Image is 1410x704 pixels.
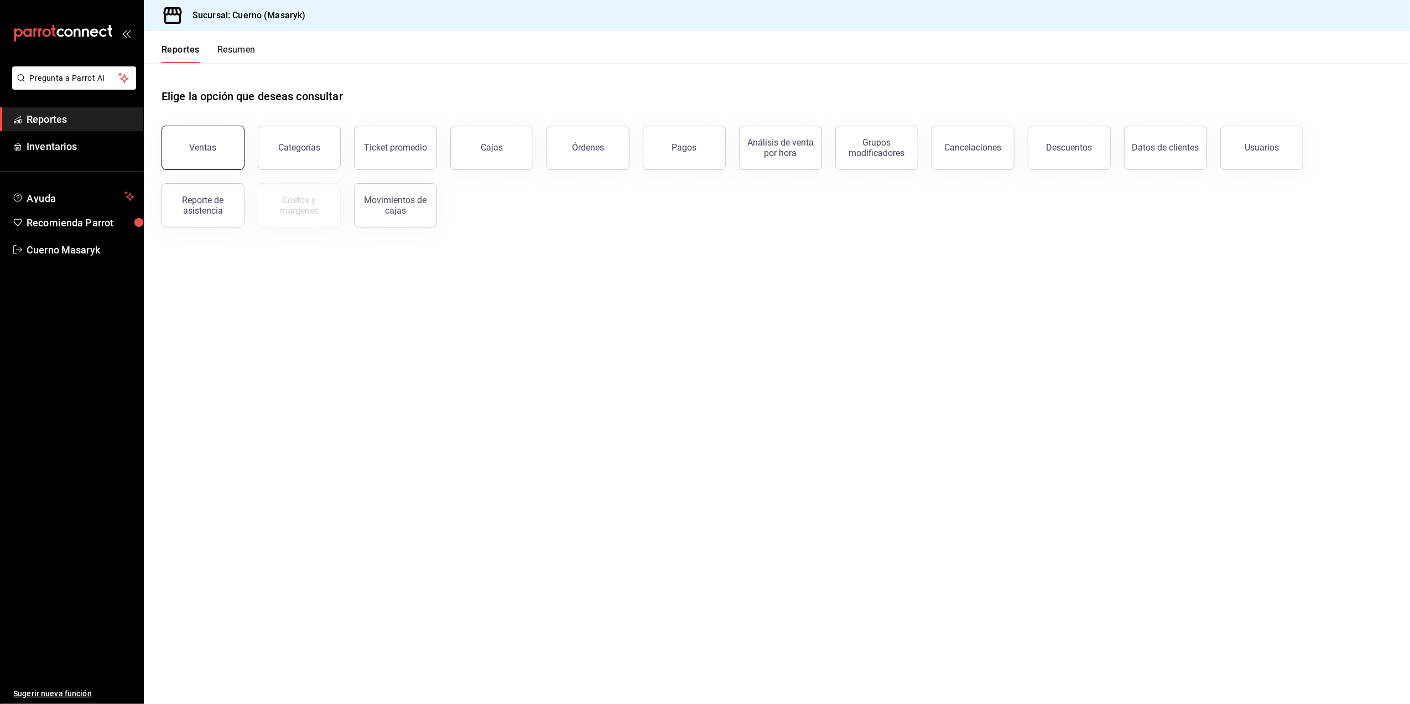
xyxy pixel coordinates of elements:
div: Datos de clientes [1132,142,1199,153]
div: Cajas [481,141,503,154]
button: Grupos modificadores [835,126,918,170]
div: Ventas [190,142,217,153]
span: Cuerno Masaryk [27,242,134,257]
button: Descuentos [1028,126,1111,170]
div: Grupos modificadores [842,137,911,158]
button: Datos de clientes [1124,126,1207,170]
div: Análisis de venta por hora [746,137,815,158]
h1: Elige la opción que deseas consultar [162,88,343,105]
div: Ticket promedio [364,142,427,153]
div: Pagos [672,142,697,153]
span: Inventarios [27,139,134,154]
span: Sugerir nueva función [13,688,134,700]
button: Ventas [162,126,244,170]
button: Contrata inventarios para ver este reporte [258,183,341,227]
span: Ayuda [27,190,120,203]
div: navigation tabs [162,44,256,63]
div: Movimientos de cajas [361,195,430,216]
span: Pregunta a Parrot AI [30,73,119,84]
a: Cajas [450,126,533,170]
button: Análisis de venta por hora [739,126,822,170]
div: Categorías [278,142,320,153]
button: Pregunta a Parrot AI [12,66,136,90]
a: Pregunta a Parrot AI [8,80,136,92]
button: Ticket promedio [354,126,437,170]
span: Recomienda Parrot [27,215,134,230]
button: Usuarios [1220,126,1303,170]
button: Categorías [258,126,341,170]
button: Cancelaciones [932,126,1014,170]
div: Cancelaciones [945,142,1002,153]
div: Usuarios [1245,142,1279,153]
div: Descuentos [1047,142,1092,153]
span: Reportes [27,112,134,127]
button: open_drawer_menu [122,29,131,38]
button: Resumen [217,44,256,63]
h3: Sucursal: Cuerno (Masaryk) [184,9,305,22]
div: Reporte de asistencia [169,195,237,216]
button: Movimientos de cajas [354,183,437,227]
button: Órdenes [547,126,629,170]
button: Pagos [643,126,726,170]
div: Costos y márgenes [265,195,334,216]
button: Reportes [162,44,200,63]
div: Órdenes [572,142,604,153]
button: Reporte de asistencia [162,183,244,227]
